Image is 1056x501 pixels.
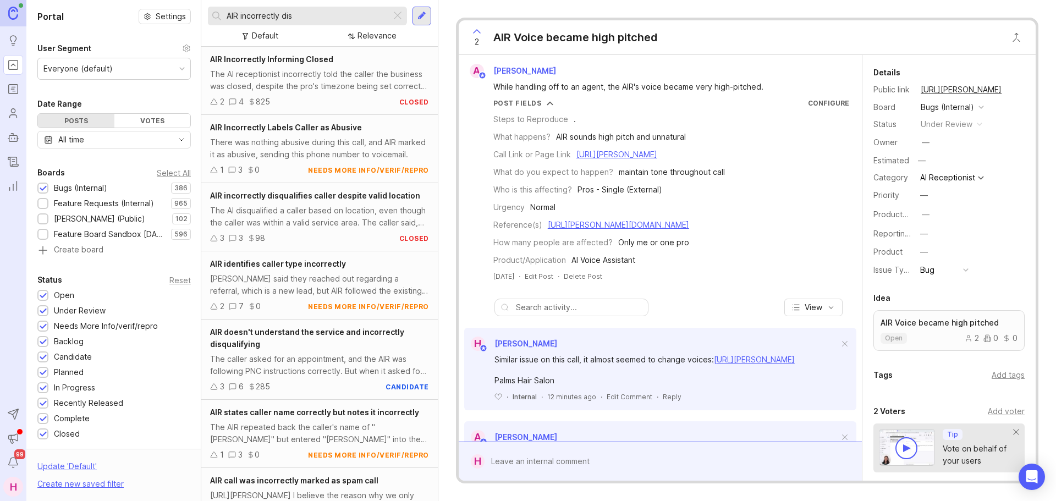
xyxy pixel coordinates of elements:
[201,251,438,320] a: AIR identifies caller type incorrectly[PERSON_NAME] said they reached out regarding a referral, w...
[54,289,74,301] div: Open
[548,220,689,229] a: [URL][PERSON_NAME][DOMAIN_NAME]
[556,131,686,143] div: AIR sounds high pitch and unnatural
[210,273,429,297] div: [PERSON_NAME] said they reached out regarding a referral, which is a new lead, but AIR followed t...
[478,71,486,80] img: member badge
[201,320,438,400] a: AIR doesn't understand the service and incorrectly disqualifyingThe caller asked for an appointme...
[920,174,975,181] div: AI Receptionist
[564,272,602,281] div: Delete Post
[493,148,571,161] div: Call Link or Page Link
[493,98,554,108] button: Post Fields
[530,201,555,213] div: Normal
[239,300,244,312] div: 7
[920,246,928,258] div: —
[493,98,542,108] div: Post Fields
[58,134,84,146] div: All time
[220,164,224,176] div: 1
[54,197,154,210] div: Feature Requests (Internal)
[358,30,397,42] div: Relevance
[220,381,224,393] div: 3
[808,99,849,107] a: Configure
[493,166,613,178] div: What do you expect to happen?
[256,96,270,108] div: 825
[922,208,930,221] div: —
[308,450,429,460] div: needs more info/verif/repro
[516,301,642,313] input: Search activity...
[1005,26,1027,48] button: Close button
[14,449,25,459] span: 99
[983,334,998,342] div: 0
[201,47,438,115] a: AIR Incorrectly Informing ClosedThe AI receptionist incorrectly told the caller the business was ...
[574,113,576,125] div: .
[54,412,90,425] div: Complete
[784,299,843,316] button: View
[479,344,487,353] img: member badge
[210,68,429,92] div: The AI receptionist incorrectly told the caller the business was closed, despite the pro's timezo...
[220,300,224,312] div: 2
[493,81,840,93] div: While handling off to an agent, the AIR's voice became very high-pitched.
[256,300,261,312] div: 0
[220,96,224,108] div: 2
[493,272,514,281] span: [DATE]
[493,66,556,75] span: [PERSON_NAME]
[114,114,191,128] div: Votes
[238,449,243,461] div: 3
[37,97,82,111] div: Date Range
[239,96,244,108] div: 4
[220,232,224,244] div: 3
[657,392,658,401] div: ·
[3,477,23,497] div: H
[210,123,362,132] span: AIR Incorrectly Labels Caller as Abusive
[873,229,932,238] label: Reporting Team
[873,265,914,274] label: Issue Type
[663,392,681,401] div: Reply
[255,449,260,461] div: 0
[577,184,662,196] div: Pros - Single (External)
[873,172,912,184] div: Category
[921,118,972,130] div: under review
[175,214,188,223] p: 102
[873,84,912,96] div: Public link
[3,453,23,472] button: Notifications
[157,170,191,176] div: Select All
[37,478,124,490] div: Create new saved filter
[37,460,97,478] div: Update ' Default '
[943,443,1014,467] div: Vote on behalf of your users
[139,9,191,24] button: Settings
[54,335,84,348] div: Backlog
[252,30,278,42] div: Default
[873,210,932,219] label: ProductboardID
[3,31,23,51] a: Ideas
[54,213,145,225] div: [PERSON_NAME] (Public)
[873,190,899,200] label: Priority
[3,103,23,123] a: Users
[493,131,551,143] div: What happens?
[475,36,479,48] span: 2
[493,201,525,213] div: Urgency
[308,302,429,311] div: needs more info/verif/repro
[220,449,224,461] div: 1
[1019,464,1045,490] div: Open Intercom Messenger
[881,317,1018,328] p: AIR Voice became high pitched
[54,428,80,440] div: Closed
[201,183,438,251] a: AIR incorrectly disqualifies caller despite valid locationThe AI disqualified a caller based on l...
[992,369,1025,381] div: Add tags
[174,184,188,192] p: 386
[210,54,333,64] span: AIR Incorrectly Informing Closed
[519,272,520,281] div: ·
[210,476,378,485] span: AIR call was incorrectly marked as spam call
[607,392,652,401] div: Edit Comment
[493,219,542,231] div: Reference(s)
[54,382,95,394] div: In Progress
[507,392,508,401] div: ·
[238,164,243,176] div: 3
[210,136,429,161] div: There was nothing abusive during this call, and AIR marked it as abusive, sending this phone numb...
[37,166,65,179] div: Boards
[227,10,387,22] input: Search...
[210,421,429,445] div: The AIR repeated back the caller's name of "[PERSON_NAME]" but entered "[PERSON_NAME]" into the c...
[494,354,839,366] div: Similar issue on this call, it almost seemed to change voices:
[239,232,243,244] div: 3
[873,118,912,130] div: Status
[873,247,903,256] label: Product
[210,191,420,200] span: AIR incorrectly disqualifies caller despite valid location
